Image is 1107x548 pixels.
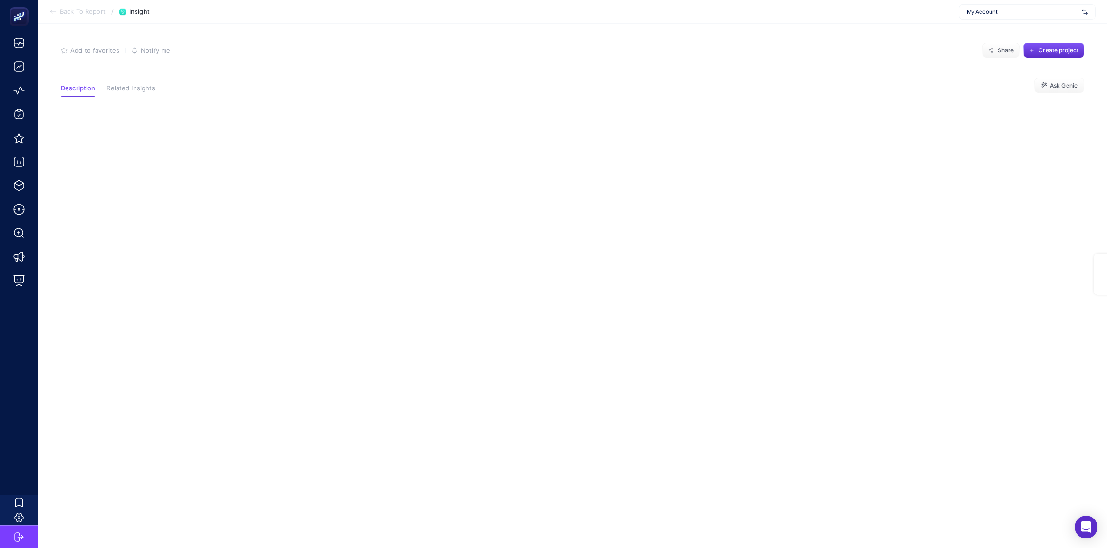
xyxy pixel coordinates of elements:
[129,8,150,16] span: Insight
[60,8,106,16] span: Back To Report
[107,85,155,97] button: Related Insights
[107,85,155,92] span: Related Insights
[70,47,119,54] span: Add to favorites
[61,85,95,92] span: Description
[61,85,95,97] button: Description
[61,47,119,54] button: Add to favorites
[1034,78,1084,93] button: Ask Genie
[1075,516,1097,538] div: Open Intercom Messenger
[1023,43,1084,58] button: Create project
[998,47,1014,54] span: Share
[1039,47,1078,54] span: Create project
[1082,7,1088,17] img: svg%3e
[1050,82,1078,89] span: Ask Genie
[967,8,1078,16] span: My Account
[982,43,1020,58] button: Share
[141,47,170,54] span: Notify me
[131,47,170,54] button: Notify me
[111,8,114,15] span: /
